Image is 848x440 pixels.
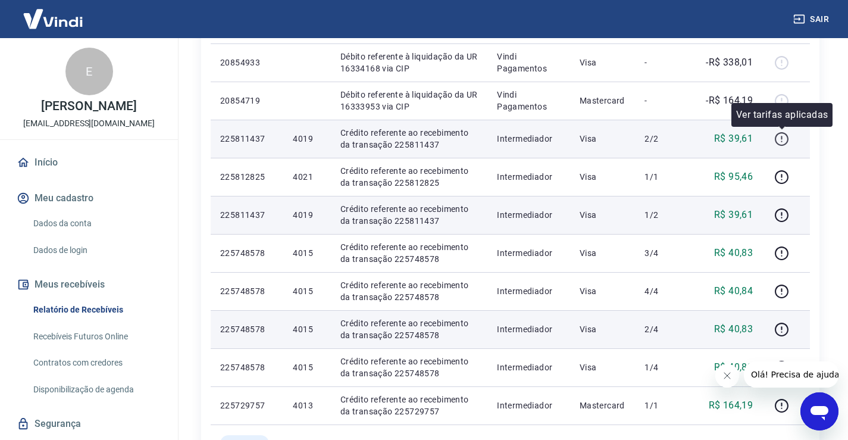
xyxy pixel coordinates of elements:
[644,285,680,297] p: 4/4
[29,351,164,375] a: Contratos com credores
[580,209,626,221] p: Visa
[706,93,753,108] p: -R$ 164,19
[497,209,561,221] p: Intermediador
[714,208,753,222] p: R$ 39,61
[293,171,321,183] p: 4021
[644,323,680,335] p: 2/4
[23,117,155,130] p: [EMAIL_ADDRESS][DOMAIN_NAME]
[220,400,274,411] p: 225729757
[340,203,478,227] p: Crédito referente ao recebimento da transação 225811437
[497,133,561,145] p: Intermediador
[340,279,478,303] p: Crédito referente ao recebimento da transação 225748578
[580,133,626,145] p: Visa
[293,247,321,259] p: 4015
[220,209,274,221] p: 225811437
[293,209,321,221] p: 4019
[14,1,92,37] img: Vindi
[340,241,478,265] p: Crédito referente ao recebimento da transação 225748578
[497,285,561,297] p: Intermediador
[220,285,274,297] p: 225748578
[644,361,680,373] p: 1/4
[580,57,626,68] p: Visa
[14,411,164,437] a: Segurança
[220,171,274,183] p: 225812825
[29,238,164,263] a: Dados de login
[220,95,274,107] p: 20854719
[29,377,164,402] a: Disponibilização de agenda
[580,400,626,411] p: Mastercard
[714,132,753,146] p: R$ 39,61
[29,298,164,322] a: Relatório de Recebíveis
[340,394,478,417] p: Crédito referente ao recebimento da transação 225729757
[644,57,680,68] p: -
[709,398,753,413] p: R$ 164,19
[14,149,164,176] a: Início
[497,323,561,335] p: Intermediador
[14,272,164,298] button: Meus recebíveis
[220,133,274,145] p: 225811437
[714,246,753,260] p: R$ 40,83
[497,51,561,74] p: Vindi Pagamentos
[340,317,478,341] p: Crédito referente ao recebimento da transação 225748578
[497,171,561,183] p: Intermediador
[644,400,680,411] p: 1/1
[580,247,626,259] p: Visa
[580,361,626,373] p: Visa
[293,323,321,335] p: 4015
[714,284,753,298] p: R$ 40,84
[580,95,626,107] p: Mastercard
[293,133,321,145] p: 4019
[340,165,478,189] p: Crédito referente ao recebimento da transação 225812825
[7,8,100,18] span: Olá! Precisa de ajuda?
[497,361,561,373] p: Intermediador
[41,100,136,113] p: [PERSON_NAME]
[800,392,838,430] iframe: Botão para abrir a janela de mensagens
[580,285,626,297] p: Visa
[497,247,561,259] p: Intermediador
[715,364,739,388] iframe: Fechar mensagem
[340,355,478,379] p: Crédito referente ao recebimento da transação 225748578
[706,55,753,70] p: -R$ 338,01
[791,8,834,30] button: Sair
[220,361,274,373] p: 225748578
[293,400,321,411] p: 4013
[580,323,626,335] p: Visa
[497,400,561,411] p: Intermediador
[644,171,680,183] p: 1/1
[644,133,680,145] p: 2/2
[65,48,113,95] div: E
[29,324,164,349] a: Recebíveis Futuros Online
[644,247,680,259] p: 3/4
[14,185,164,211] button: Meu cadastro
[220,323,274,335] p: 225748578
[293,285,321,297] p: 4015
[340,51,478,74] p: Débito referente à liquidação da UR 16334168 via CIP
[736,108,828,122] p: Ver tarifas aplicadas
[220,57,274,68] p: 20854933
[340,127,478,151] p: Crédito referente ao recebimento da transação 225811437
[714,360,753,375] p: R$ 40,83
[644,209,680,221] p: 1/2
[220,247,274,259] p: 225748578
[497,89,561,113] p: Vindi Pagamentos
[714,322,753,336] p: R$ 40,83
[29,211,164,236] a: Dados da conta
[744,361,838,388] iframe: Mensagem da empresa
[644,95,680,107] p: -
[714,170,753,184] p: R$ 95,46
[580,171,626,183] p: Visa
[293,361,321,373] p: 4015
[340,89,478,113] p: Débito referente à liquidação da UR 16333953 via CIP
